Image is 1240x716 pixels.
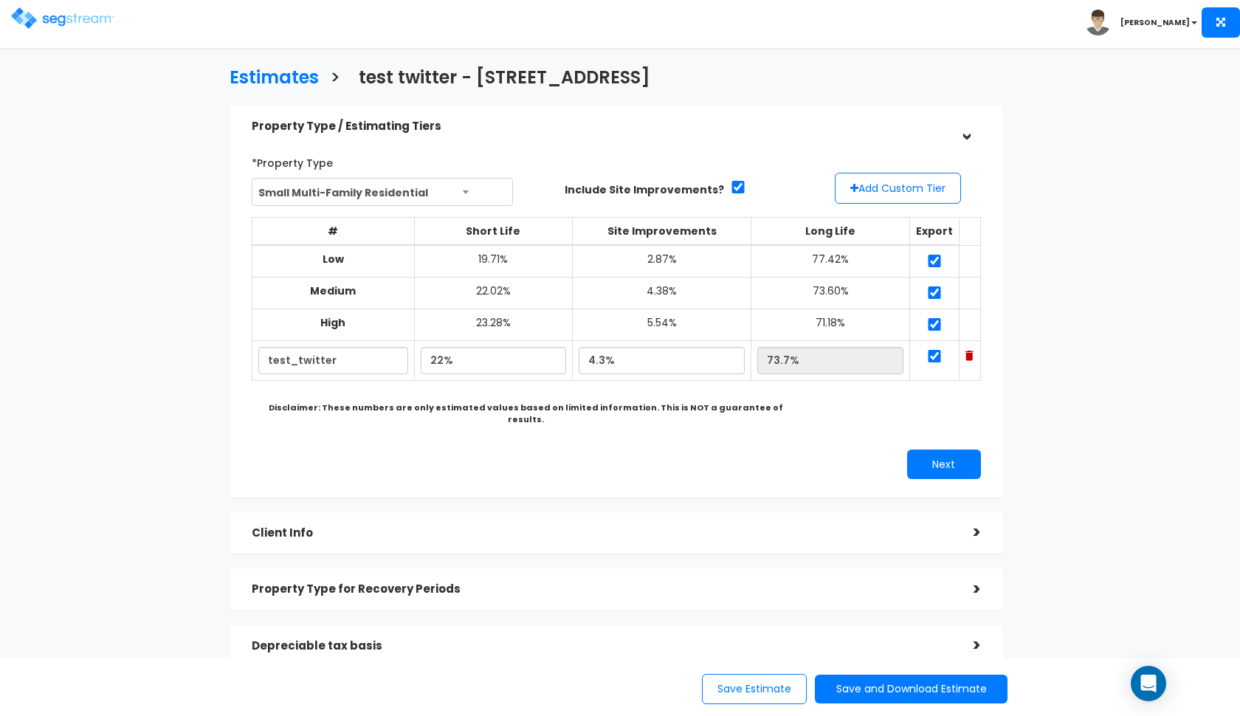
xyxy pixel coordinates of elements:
td: 71.18% [751,309,910,341]
div: > [951,578,981,601]
img: logo.png [11,7,114,29]
th: Long Life [751,218,910,246]
h5: Property Type / Estimating Tiers [252,120,951,133]
b: High [320,315,345,330]
div: > [954,111,977,141]
td: 5.54% [573,309,751,341]
span: Small Multi-Family Residential [252,178,514,206]
h3: test twitter - [STREET_ADDRESS] [359,68,650,91]
img: avatar.png [1085,10,1111,35]
b: Medium [310,283,356,298]
div: > [951,521,981,544]
td: 2.87% [573,245,751,278]
td: 22.02% [414,278,572,309]
b: [PERSON_NAME] [1120,17,1190,28]
h3: > [330,68,340,91]
button: Next [907,450,981,479]
h5: Property Type for Recovery Periods [252,583,951,596]
b: Low [323,252,344,266]
a: test twitter - [STREET_ADDRESS] [348,53,650,98]
th: Short Life [414,218,572,246]
td: 77.42% [751,245,910,278]
button: Add Custom Tier [835,173,961,204]
th: # [252,218,414,246]
span: Small Multi-Family Residential [252,179,513,207]
a: Estimates [218,53,319,98]
div: > [951,634,981,657]
td: 19.71% [414,245,572,278]
h5: Client Info [252,527,951,540]
h3: Estimates [230,68,319,91]
button: Save and Download Estimate [815,675,1008,703]
td: 73.60% [751,278,910,309]
h5: Depreciable tax basis [252,640,951,653]
td: 4.38% [573,278,751,309]
b: Disclaimer: These numbers are only estimated values based on limited information. This is NOT a g... [269,402,783,425]
th: Export [910,218,960,246]
div: Open Intercom Messenger [1131,666,1166,701]
label: Include Site Improvements? [565,182,724,197]
th: Site Improvements [573,218,751,246]
img: Trash Icon [965,351,974,361]
label: *Property Type [252,151,333,171]
button: Save Estimate [702,674,807,704]
td: 23.28% [414,309,572,341]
